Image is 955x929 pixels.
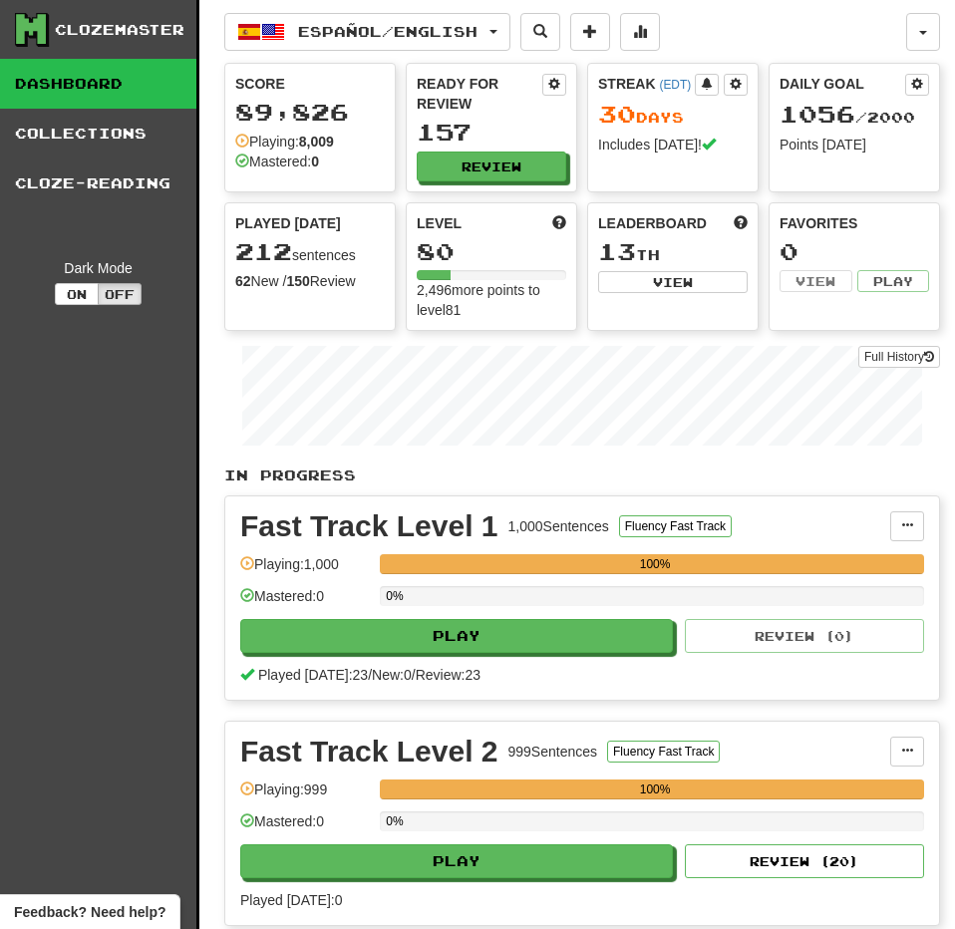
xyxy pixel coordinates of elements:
[55,283,99,305] button: On
[598,74,695,94] div: Streak
[780,74,905,96] div: Daily Goal
[417,152,566,181] button: Review
[55,20,184,40] div: Clozemaster
[311,154,319,169] strong: 0
[235,273,251,289] strong: 62
[598,135,748,155] div: Includes [DATE]!
[598,213,707,233] span: Leaderboard
[240,779,370,812] div: Playing: 999
[240,586,370,619] div: Mastered: 0
[368,667,372,683] span: /
[417,74,542,114] div: Ready for Review
[780,270,852,292] button: View
[734,213,748,233] span: This week in points, UTC
[417,120,566,145] div: 157
[258,667,368,683] span: Played [DATE]: 23
[620,13,660,51] button: More stats
[235,100,385,125] div: 89,826
[780,109,915,126] span: / 2000
[598,102,748,128] div: Day s
[780,213,929,233] div: Favorites
[235,213,341,233] span: Played [DATE]
[235,132,334,152] div: Playing:
[240,554,370,587] div: Playing: 1,000
[240,892,342,908] span: Played [DATE]: 0
[685,619,924,653] button: Review (0)
[598,237,636,265] span: 13
[386,554,924,574] div: 100%
[417,213,462,233] span: Level
[240,619,673,653] button: Play
[98,283,142,305] button: Off
[780,239,929,264] div: 0
[598,239,748,265] div: th
[15,258,181,278] div: Dark Mode
[780,135,929,155] div: Points [DATE]
[240,511,498,541] div: Fast Track Level 1
[286,273,309,289] strong: 150
[520,13,560,51] button: Search sentences
[299,134,334,150] strong: 8,009
[240,737,498,767] div: Fast Track Level 2
[224,465,940,485] p: In Progress
[235,74,385,94] div: Score
[508,516,609,536] div: 1,000 Sentences
[552,213,566,233] span: Score more points to level up
[386,779,924,799] div: 100%
[685,844,924,878] button: Review (20)
[598,271,748,293] button: View
[235,152,319,171] div: Mastered:
[659,78,691,92] a: (EDT)
[235,271,385,291] div: New / Review
[14,902,165,922] span: Open feedback widget
[508,742,598,762] div: 999 Sentences
[857,270,930,292] button: Play
[570,13,610,51] button: Add sentence to collection
[619,515,732,537] button: Fluency Fast Track
[372,667,412,683] span: New: 0
[417,239,566,264] div: 80
[598,100,636,128] span: 30
[298,23,477,40] span: Español / English
[780,100,855,128] span: 1056
[607,741,720,763] button: Fluency Fast Track
[417,280,566,320] div: 2,496 more points to level 81
[416,667,480,683] span: Review: 23
[240,844,673,878] button: Play
[858,346,940,368] a: Full History
[412,667,416,683] span: /
[240,811,370,844] div: Mastered: 0
[224,13,510,51] button: Español/English
[235,237,292,265] span: 212
[235,239,385,265] div: sentences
